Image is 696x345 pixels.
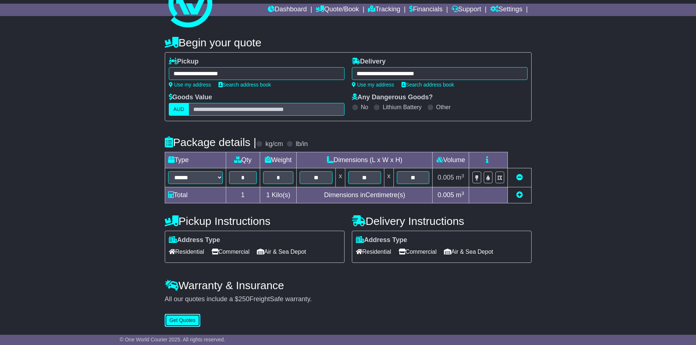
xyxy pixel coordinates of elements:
label: Address Type [169,236,220,244]
span: Residential [169,246,204,257]
a: Use my address [352,82,394,88]
span: Air & Sea Depot [257,246,306,257]
button: Get Quotes [165,314,201,327]
a: Quote/Book [316,4,359,16]
a: Tracking [368,4,400,16]
a: Use my address [169,82,211,88]
td: Kilo(s) [260,187,297,203]
h4: Package details | [165,136,256,148]
td: Type [165,152,226,168]
td: 1 [226,187,260,203]
td: Dimensions (L x W x H) [297,152,433,168]
h4: Pickup Instructions [165,215,345,227]
span: Residential [356,246,391,257]
td: x [384,168,393,187]
span: 0.005 [438,191,454,199]
a: Financials [409,4,442,16]
td: x [336,168,345,187]
td: Total [165,187,226,203]
label: Lithium Battery [383,104,422,111]
td: Volume [433,152,469,168]
label: AUD [169,103,189,116]
label: Address Type [356,236,407,244]
a: Remove this item [516,174,523,181]
span: m [456,174,464,181]
label: Goods Value [169,93,212,101]
sup: 3 [461,191,464,196]
a: Settings [490,4,522,16]
div: All our quotes include a $ FreightSafe warranty. [165,295,532,303]
span: 250 [239,295,250,303]
label: Pickup [169,58,199,66]
h4: Warranty & Insurance [165,279,532,291]
td: Weight [260,152,297,168]
label: Any Dangerous Goods? [352,93,433,101]
span: Commercial [399,246,437,257]
span: 0.005 [438,174,454,181]
span: Air & Sea Depot [444,246,493,257]
a: Search address book [402,82,454,88]
span: 1 [266,191,270,199]
a: Support [452,4,481,16]
h4: Begin your quote [165,37,532,49]
label: kg/cm [265,140,283,148]
span: m [456,191,464,199]
label: Other [436,104,451,111]
span: Commercial [212,246,250,257]
a: Dashboard [268,4,307,16]
label: lb/in [296,140,308,148]
label: No [361,104,368,111]
label: Delivery [352,58,386,66]
td: Dimensions in Centimetre(s) [297,187,433,203]
sup: 3 [461,173,464,179]
a: Search address book [218,82,271,88]
h4: Delivery Instructions [352,215,532,227]
a: Add new item [516,191,523,199]
span: © One World Courier 2025. All rights reserved. [120,337,225,342]
td: Qty [226,152,260,168]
